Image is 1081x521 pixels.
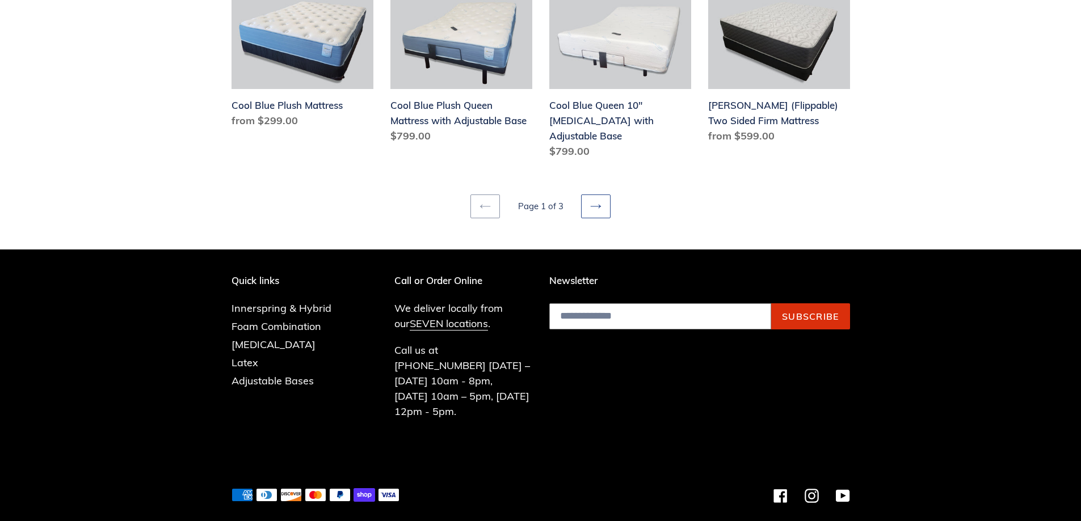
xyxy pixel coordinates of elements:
a: Latex [232,356,258,369]
p: Quick links [232,275,348,286]
a: SEVEN locations [410,317,488,331]
input: Email address [549,303,771,329]
p: Call or Order Online [394,275,532,286]
button: Subscribe [771,303,850,329]
a: [MEDICAL_DATA] [232,338,316,351]
a: Adjustable Bases [232,374,314,387]
a: Innerspring & Hybrid [232,302,331,315]
li: Page 1 of 3 [502,200,579,213]
p: We deliver locally from our . [394,300,532,331]
a: Foam Combination [232,320,321,333]
span: Subscribe [782,311,839,322]
p: Call us at [PHONE_NUMBER] [DATE] – [DATE] 10am - 8pm, [DATE] 10am – 5pm, [DATE] 12pm - 5pm. [394,342,532,419]
p: Newsletter [549,275,850,286]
